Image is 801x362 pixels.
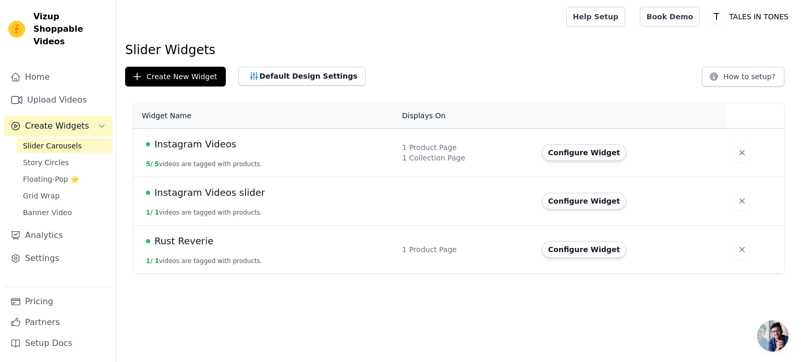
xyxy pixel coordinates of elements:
h1: Slider Widgets [125,42,793,58]
a: Settings [4,248,112,269]
span: Live Published [146,191,150,195]
a: Banner Video [17,205,112,220]
button: Delete widget [733,240,751,259]
a: Upload Videos [4,90,112,110]
div: 1 Product Page [402,142,529,153]
div: Open chat [757,320,788,352]
a: Pricing [4,291,112,312]
button: Configure Widget [542,241,626,258]
button: How to setup? [702,67,784,86]
button: Delete widget [733,143,751,162]
div: 1 Product Page [402,244,529,255]
p: TALES IN TONES [725,7,793,26]
a: Partners [4,312,112,333]
span: 5 / [146,160,153,168]
a: Analytics [4,225,112,246]
div: 1 Collection Page [402,153,529,163]
span: Banner Video [23,207,72,218]
button: 5/ 5videos are tagged with products. [146,160,262,168]
span: Vizup Shoppable Videos [33,10,108,48]
button: 1/ 1videos are tagged with products. [146,208,262,217]
a: Help Setup [566,7,625,27]
a: Home [4,67,112,88]
span: Story Circles [23,157,69,168]
a: Book Demo [640,7,700,27]
a: Story Circles [17,155,112,170]
button: Create Widgets [4,116,112,136]
a: Grid Wrap [17,189,112,203]
text: T [713,11,720,22]
span: 5 [155,160,159,168]
button: T TALES IN TONES [708,7,793,26]
span: Live Published [146,142,150,146]
a: Setup Docs [4,333,112,354]
button: Configure Widget [542,193,626,209]
span: 1 [155,209,159,216]
span: 1 / [146,209,153,216]
span: Slider Carousels [23,141,82,151]
span: Create Widgets [25,120,89,132]
span: Floating-Pop ⭐ [23,174,79,184]
span: Instagram Videos [154,137,236,152]
span: 1 / [146,257,153,265]
button: Default Design Settings [238,67,366,85]
img: Vizup [8,21,25,38]
th: Widget Name [133,103,396,129]
a: Floating-Pop ⭐ [17,172,112,186]
span: Instagram Videos slider [154,185,265,200]
button: Configure Widget [542,144,626,161]
button: 1/ 1videos are tagged with products. [146,257,262,265]
a: Slider Carousels [17,139,112,153]
span: 1 [155,257,159,265]
th: Displays On [396,103,536,129]
button: Delete widget [733,192,751,210]
button: Create New Widget [125,67,226,86]
span: Rust Reverie [154,234,213,248]
a: How to setup? [702,74,784,84]
span: Grid Wrap [23,191,59,201]
span: Live Published [146,239,150,243]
